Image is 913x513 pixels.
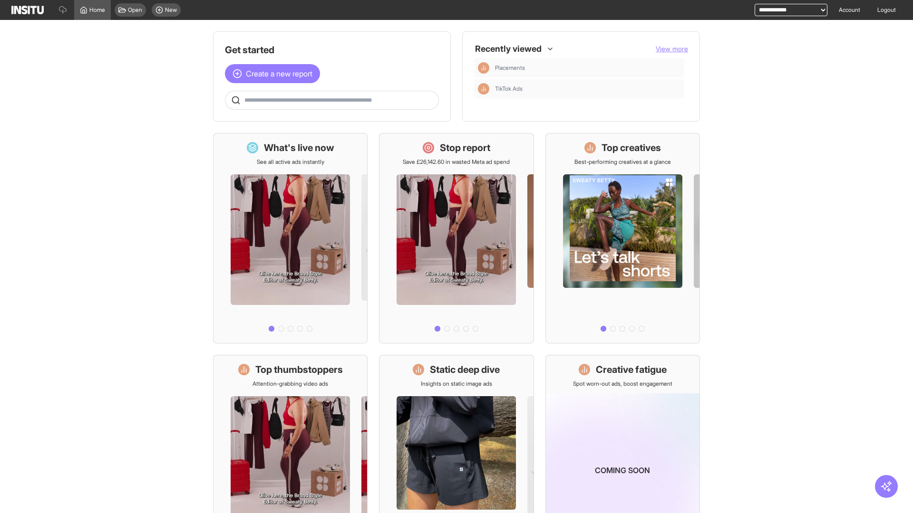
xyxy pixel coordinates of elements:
p: Attention-grabbing video ads [253,380,328,388]
h1: Top creatives [602,141,661,154]
div: Insights [478,83,489,95]
h1: What's live now [264,141,334,154]
a: Stop reportSave £26,142.60 in wasted Meta ad spend [379,133,534,343]
h1: Stop report [440,141,490,154]
span: TikTok Ads [495,85,680,93]
button: View more [656,44,688,54]
img: Logo [11,6,44,14]
p: Best-performing creatives at a glance [574,158,671,166]
span: New [165,6,177,14]
h1: Static deep dive [430,363,500,376]
h1: Top thumbstoppers [255,363,343,376]
span: TikTok Ads [495,85,523,93]
p: Save £26,142.60 in wasted Meta ad spend [403,158,510,166]
h1: Get started [225,43,439,57]
a: Top creativesBest-performing creatives at a glance [545,133,700,343]
button: Create a new report [225,64,320,83]
a: What's live nowSee all active ads instantly [213,133,368,343]
span: View more [656,45,688,53]
span: Placements [495,64,525,72]
div: Insights [478,62,489,74]
p: Insights on static image ads [421,380,492,388]
span: Placements [495,64,680,72]
span: Open [128,6,142,14]
span: Create a new report [246,68,312,79]
span: Home [89,6,105,14]
p: See all active ads instantly [257,158,324,166]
